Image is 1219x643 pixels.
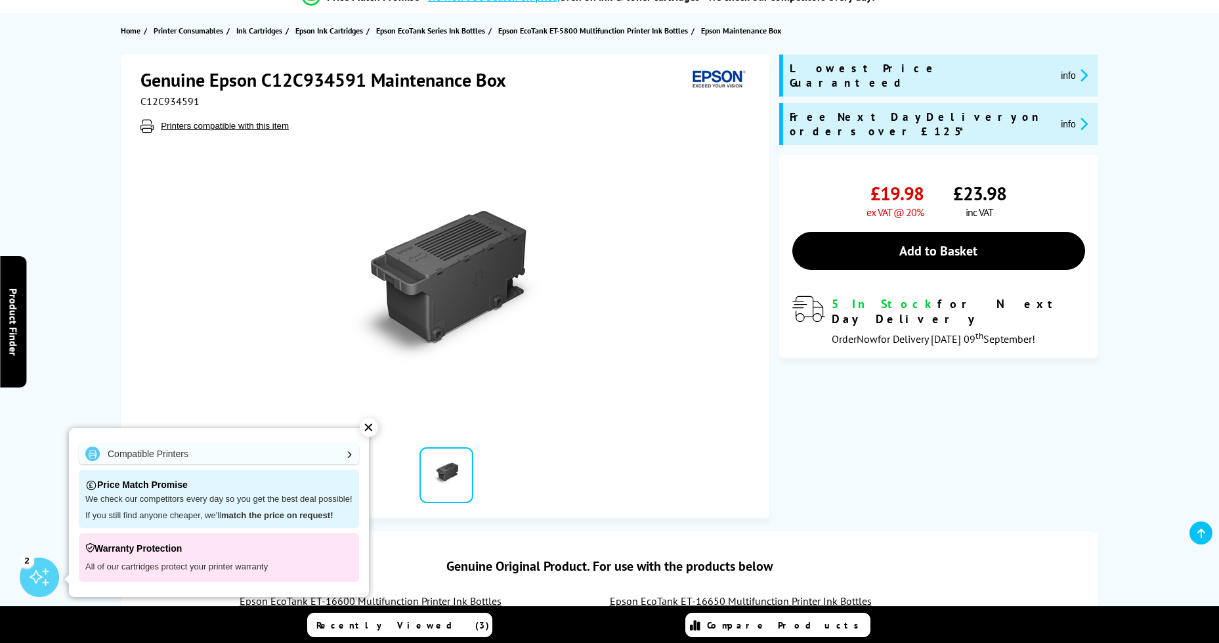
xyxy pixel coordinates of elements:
[953,181,1006,206] span: £23.98
[121,24,144,37] a: Home
[85,558,353,575] p: All of our cartridges protect your printer warranty
[295,24,363,37] span: Epson Ink Cartridges
[832,296,1085,326] div: for Next Day Delivery
[790,61,1051,90] span: Lowest Price Guaranteed
[376,24,488,37] a: Epson EcoTank Series Ink Bottles
[236,24,286,37] a: Ink Cartridges
[140,95,200,108] span: C12C934591
[85,494,353,505] p: We check our competitors every day so you get the best deal possible!
[707,619,866,631] span: Compare Products
[792,296,1085,345] div: modal_delivery
[1057,68,1092,83] button: promo-description
[140,68,519,92] h1: Genuine Epson C12C934591 Maintenance Box
[832,332,1035,345] span: Order for Delivery [DATE] 09 September!
[870,181,924,206] span: £19.98
[975,330,983,342] sup: th
[376,24,485,37] span: Epson EcoTank Series Ink Bottles
[154,24,223,37] span: Printer Consumables
[498,24,688,37] span: Epson EcoTank ET-5800 Multifunction Printer Ink Bottles
[701,24,781,37] span: Epson Maintenance Box
[121,24,140,37] span: Home
[792,232,1085,270] a: Add to Basket
[85,510,353,521] p: If you still find anyone cheaper, we'll
[221,510,333,520] strong: match the price on request!
[236,24,282,37] span: Ink Cartridges
[240,594,502,608] a: Epson EcoTank ET-16600 Multifunction Printer Ink Bottles
[701,24,784,37] a: Epson Maintenance Box
[316,619,490,631] span: Recently Viewed (3)
[790,110,1051,139] span: Free Next Day Delivery on orders over £125*
[687,68,748,92] img: Epson
[154,24,226,37] a: Printer Consumables
[307,613,492,637] a: Recently Viewed (3)
[318,159,575,416] img: Epson C12C934591 Maintenance Box
[360,418,378,437] div: ✕
[7,288,20,355] span: Product Finder
[610,594,872,608] a: Epson EcoTank ET-16650 Multifunction Printer Ink Bottles
[295,24,366,37] a: Epson Ink Cartridges
[1057,116,1092,131] button: promo-description
[966,206,993,219] span: inc VAT
[20,553,34,567] div: 2
[685,613,870,637] a: Compare Products
[157,120,293,131] button: Printers compatible with this item
[857,332,878,345] span: Now
[85,540,353,558] p: Warranty Protection
[832,296,937,311] span: 5 In Stock
[498,24,691,37] a: Epson EcoTank ET-5800 Multifunction Printer Ink Bottles
[866,206,924,219] span: ex VAT @ 20%
[79,443,359,464] a: Compatible Printers
[85,476,353,494] p: Price Match Promise
[134,544,1085,588] div: Genuine Original Product. For use with the products below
